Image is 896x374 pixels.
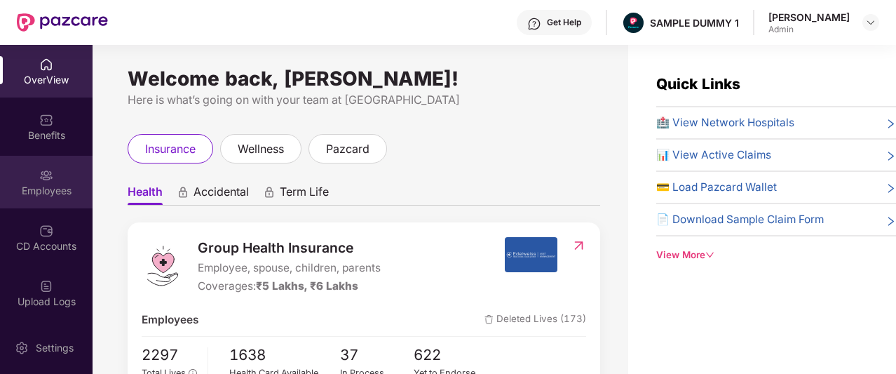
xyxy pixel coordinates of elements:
span: right [885,117,896,131]
div: [PERSON_NAME] [768,11,850,24]
span: Group Health Insurance [198,237,381,258]
div: SAMPLE DUMMY 1 [650,16,739,29]
img: svg+xml;base64,PHN2ZyBpZD0iRHJvcGRvd24tMzJ4MzIiIHhtbG5zPSJodHRwOi8vd3d3LnczLm9yZy8yMDAwL3N2ZyIgd2... [865,17,876,28]
span: 622 [414,344,488,367]
span: right [885,149,896,163]
img: svg+xml;base64,PHN2ZyBpZD0iSGVscC0zMngzMiIgeG1sbnM9Imh0dHA6Ly93d3cudzMub3JnLzIwMDAvc3ZnIiB3aWR0aD... [527,17,541,31]
span: Employees [142,312,198,328]
div: animation [177,186,189,199]
img: svg+xml;base64,PHN2ZyBpZD0iVXBsb2FkX0xvZ3MiIGRhdGEtbmFtZT0iVXBsb2FkIExvZ3MiIHhtbG5zPSJodHRwOi8vd3... [39,279,53,293]
span: right [885,182,896,196]
div: animation [263,186,276,199]
span: insurance [145,140,196,158]
span: Accidental [194,185,249,205]
div: Coverages: [198,278,381,295]
span: ₹5 Lakhs, ₹6 Lakhs [256,279,358,293]
span: Term Life [280,185,329,205]
span: Deleted Lives (173) [484,312,586,328]
div: Welcome back, [PERSON_NAME]! [128,73,600,84]
img: svg+xml;base64,PHN2ZyBpZD0iU2V0dGluZy0yMHgyMCIgeG1sbnM9Imh0dHA6Ly93d3cudzMub3JnLzIwMDAvc3ZnIiB3aW... [15,341,29,355]
div: Here is what’s going on with your team at [GEOGRAPHIC_DATA] [128,91,600,109]
img: svg+xml;base64,PHN2ZyBpZD0iRW1wbG95ZWVzIiB4bWxucz0iaHR0cDovL3d3dy53My5vcmcvMjAwMC9zdmciIHdpZHRoPS... [39,168,53,182]
div: View More [656,248,896,262]
span: 💳 Load Pazcard Wallet [656,179,777,196]
img: RedirectIcon [571,239,586,253]
span: 🏥 View Network Hospitals [656,114,794,131]
div: Admin [768,24,850,35]
img: New Pazcare Logo [17,13,108,32]
img: deleteIcon [484,315,494,324]
img: logo [142,245,184,287]
span: Employee, spouse, children, parents [198,260,381,276]
span: 📄 Download Sample Claim Form [656,211,824,228]
span: 📊 View Active Claims [656,147,771,163]
span: down [705,251,714,260]
div: Settings [32,341,78,355]
span: 2297 [142,344,197,367]
span: 37 [340,344,414,367]
span: 1638 [229,344,340,367]
span: right [885,214,896,228]
img: svg+xml;base64,PHN2ZyBpZD0iQmVuZWZpdHMiIHhtbG5zPSJodHRwOi8vd3d3LnczLm9yZy8yMDAwL3N2ZyIgd2lkdGg9Ij... [39,113,53,127]
img: svg+xml;base64,PHN2ZyBpZD0iQ0RfQWNjb3VudHMiIGRhdGEtbmFtZT0iQ0QgQWNjb3VudHMiIHhtbG5zPSJodHRwOi8vd3... [39,224,53,238]
img: Pazcare_Alternative_logo-01-01.png [623,13,644,33]
div: Get Help [547,17,581,28]
span: wellness [238,140,284,158]
span: Health [128,185,163,205]
img: insurerIcon [505,237,557,272]
span: pazcard [326,140,369,158]
span: Quick Links [656,75,740,93]
img: svg+xml;base64,PHN2ZyBpZD0iSG9tZSIgeG1sbnM9Imh0dHA6Ly93d3cudzMub3JnLzIwMDAvc3ZnIiB3aWR0aD0iMjAiIG... [39,58,53,72]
